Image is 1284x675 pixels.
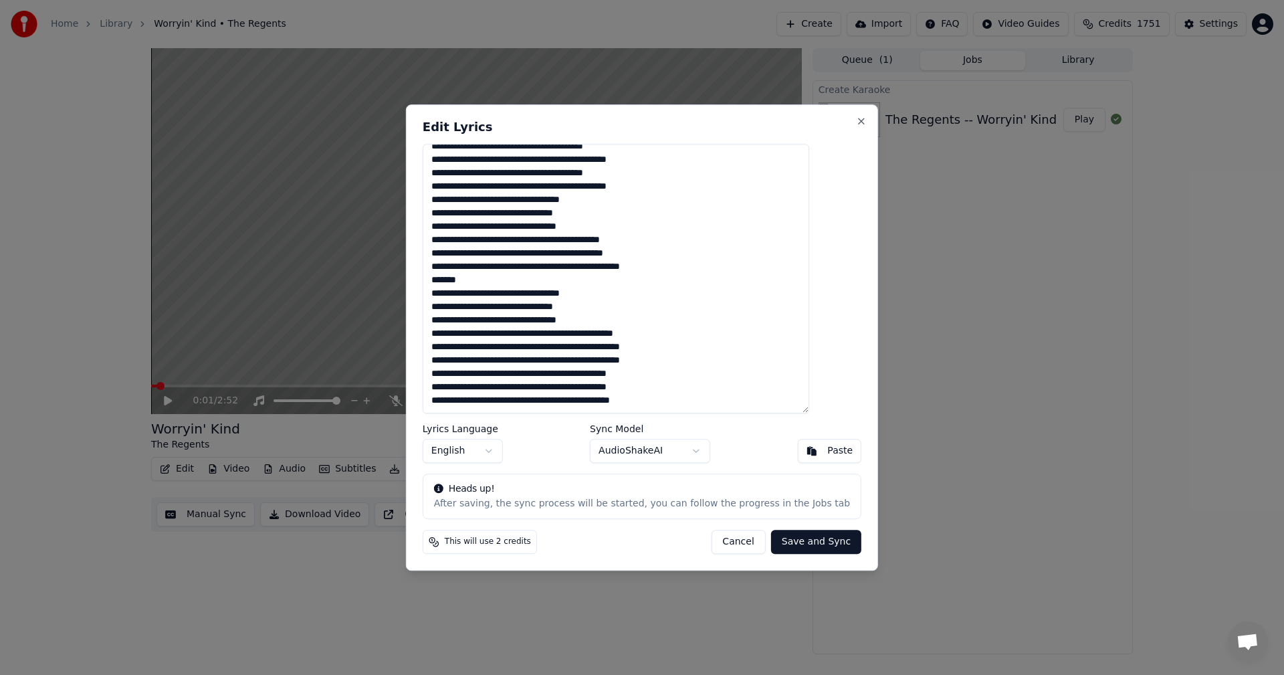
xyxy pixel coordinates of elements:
[590,424,710,433] label: Sync Model
[434,497,850,510] div: After saving, the sync process will be started, you can follow the progress in the Jobs tab
[445,537,531,547] span: This will use 2 credits
[423,121,861,133] h2: Edit Lyrics
[711,530,765,554] button: Cancel
[771,530,861,554] button: Save and Sync
[797,439,861,463] button: Paste
[423,424,503,433] label: Lyrics Language
[434,482,850,496] div: Heads up!
[827,444,853,458] div: Paste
